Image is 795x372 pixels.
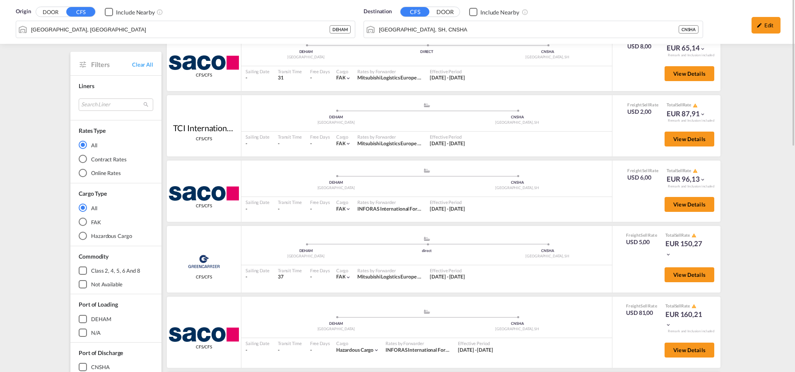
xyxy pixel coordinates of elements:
span: Sell [676,102,683,107]
md-icon: icon-chevron-down [345,141,351,146]
div: Transit Time [278,134,302,140]
div: [GEOGRAPHIC_DATA] [246,254,366,259]
div: Remark and Inclusion included [662,184,720,189]
span: Port of Discharge [79,349,123,356]
div: Effective Period [430,199,465,205]
div: Cargo Type [79,189,107,197]
img: SACO [169,327,239,342]
div: Rates by Forwarder [385,340,450,346]
span: Destination [364,7,392,16]
div: - [278,140,302,147]
div: Sailing Date [246,68,270,74]
div: Cargo [336,199,352,205]
md-icon: assets/icons/custom/ship-fill.svg [422,310,432,314]
div: CNSHA [487,49,608,55]
md-icon: assets/icons/custom/ship-fill.svg [422,168,432,173]
div: 01 Jul 2025 - 30 Sep 2025 [430,140,465,147]
div: Sailing Date [246,267,270,274]
div: Total Rate [667,102,705,108]
div: Sailing Date [246,134,270,140]
span: Mitsubishi Logistics Europe B.V. [357,274,426,280]
div: [GEOGRAPHIC_DATA] [246,55,366,60]
div: - [278,206,302,213]
md-icon: icon-chevron-down [373,347,379,353]
div: [GEOGRAPHIC_DATA] [246,185,427,191]
button: View Details [665,267,714,282]
div: DEHAM [246,321,427,326]
button: View Details [665,197,714,212]
div: DEHAM [246,180,427,185]
div: USD 5,00 [626,238,657,246]
span: CFS/CFS [196,203,212,209]
md-radio-button: All [79,204,153,212]
button: CFS [66,7,95,17]
md-icon: icon-chevron-down [345,75,351,81]
md-icon: Unchecked: Ignores neighbouring ports when fetching rates.Checked : Includes neighbouring ports w... [157,9,163,15]
md-icon: icon-chevron-down [345,206,351,212]
button: DOOR [36,7,65,17]
div: DEHAM [91,315,111,322]
div: icon-pencilEdit [752,17,781,34]
div: EUR 65,14 [667,43,705,53]
img: SACO [169,186,239,201]
div: 01 Aug 2025 - 31 Aug 2025 [430,206,465,213]
div: DEHAM [246,49,366,55]
div: Effective Period [430,134,465,140]
span: View Details [673,347,706,353]
div: Transit Time [278,68,302,74]
div: Free Days [310,267,330,274]
md-icon: icon-alert [693,168,698,173]
div: Rates by Forwarder [357,134,422,140]
div: 31 [278,74,302,82]
md-input-container: Hamburg, DEHAM [16,21,355,38]
div: Total Rate [665,232,707,239]
div: Free Days [310,199,330,205]
div: - [246,274,270,281]
div: Remark and Inclusion included [662,329,720,334]
md-checkbox: N/A [79,328,153,336]
div: Transit Time [278,199,302,205]
input: Search by Port [31,23,330,36]
div: USD 81,00 [626,309,657,317]
span: FAK [336,74,346,81]
span: Liners [79,82,94,89]
div: Mitsubishi Logistics Europe B.V. [357,274,422,281]
div: [GEOGRAPHIC_DATA], SH [487,55,608,60]
md-icon: icon-alert [693,103,698,108]
md-icon: icon-pencil [756,22,762,28]
div: Transit Time [278,267,302,274]
button: CFS [400,7,429,17]
span: View Details [673,70,706,77]
div: TCI International Logistics GmbH [173,122,235,134]
button: DOOR [431,7,460,17]
div: [GEOGRAPHIC_DATA] [246,120,427,125]
md-input-container: Shanghai, SH, CNSHA [364,21,703,38]
div: 01 Aug 2025 - 31 Aug 2025 [430,274,465,281]
button: View Details [665,343,714,358]
button: icon-alert [692,102,698,108]
div: CNSHA [487,248,608,254]
div: Rates by Forwarder [357,267,422,274]
div: CNSHA [91,363,110,371]
md-icon: icon-chevron-down [665,252,671,257]
md-icon: assets/icons/custom/ship-fill.svg [422,103,432,107]
button: icon-alert [691,233,696,239]
div: - [310,140,312,147]
div: Mitsubishi Logistics Europe B.V. [357,74,422,82]
div: Rates by Forwarder [357,68,422,74]
md-checkbox: Checkbox No Ink [469,7,519,16]
md-checkbox: Checkbox No Ink [105,7,155,16]
md-icon: icon-chevron-down [665,322,671,328]
div: EUR 150,27 [665,239,707,259]
div: INFORAS International Forwarders Association Ltd. [385,347,450,354]
md-icon: icon-chevron-down [700,177,706,182]
div: Free Days [310,340,330,346]
span: [DATE] - [DATE] [430,274,465,280]
div: - [310,347,312,354]
div: Rates Type [79,126,106,134]
button: View Details [665,66,714,81]
div: - [246,206,270,213]
div: Mitsubishi Logistics Europe B.V. [357,140,422,147]
div: not available [91,281,123,288]
div: DEHAM [246,248,366,254]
